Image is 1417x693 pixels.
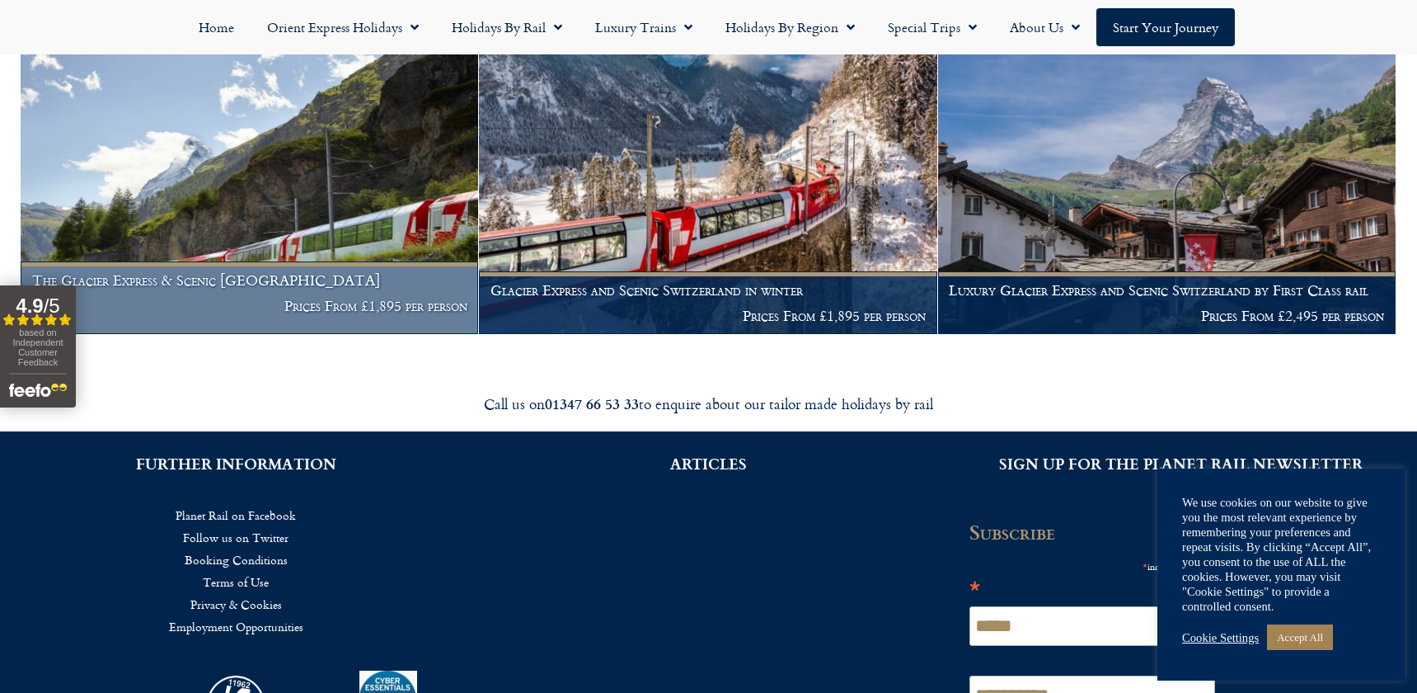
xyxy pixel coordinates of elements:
a: Holidays by Rail [435,8,579,46]
div: indicates required [969,555,1215,576]
div: We use cookies on our website to give you the most relevant experience by remembering your prefer... [1182,495,1380,614]
nav: Menu [25,504,448,638]
a: Terms of Use [25,571,448,593]
h2: SIGN UP FOR THE PLANET RAIL NEWSLETTER [969,456,1392,471]
h1: Glacier Express and Scenic Switzerland in winter [490,282,926,299]
a: Luxury Glacier Express and Scenic Switzerland by First Class rail Prices From £2,495 per person [938,43,1396,335]
p: Prices From £1,895 per person [490,308,926,324]
p: Prices From £1,895 per person [32,298,467,314]
a: Follow us on Twitter [25,526,448,549]
strong: 01347 66 53 33 [545,393,639,414]
nav: Menu [8,8,1409,46]
a: Planet Rail on Facebook [25,504,448,526]
h1: Luxury Glacier Express and Scenic Switzerland by First Class rail [949,282,1384,299]
div: Call us on to enquire about our tailor made holidays by rail [247,394,1171,413]
a: Employment Opportunities [25,615,448,638]
a: Luxury Trains [579,8,709,46]
a: Booking Conditions [25,549,448,571]
p: Prices From £2,495 per person [949,308,1384,324]
a: The Glacier Express & Scenic [GEOGRAPHIC_DATA] Prices From £1,895 per person [21,43,479,335]
h2: Subscribe [969,521,1225,544]
a: Privacy & Cookies [25,593,448,615]
a: Holidays by Region [709,8,871,46]
a: Special Trips [871,8,993,46]
h2: ARTICLES [497,456,920,471]
a: Cookie Settings [1182,630,1259,645]
a: Accept All [1267,625,1333,650]
h1: The Glacier Express & Scenic [GEOGRAPHIC_DATA] [32,272,467,289]
a: Start your Journey [1096,8,1235,46]
a: Orient Express Holidays [251,8,435,46]
a: Home [182,8,251,46]
h2: FURTHER INFORMATION [25,456,448,471]
a: Glacier Express and Scenic Switzerland in winter Prices From £1,895 per person [479,43,937,335]
a: About Us [993,8,1096,46]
